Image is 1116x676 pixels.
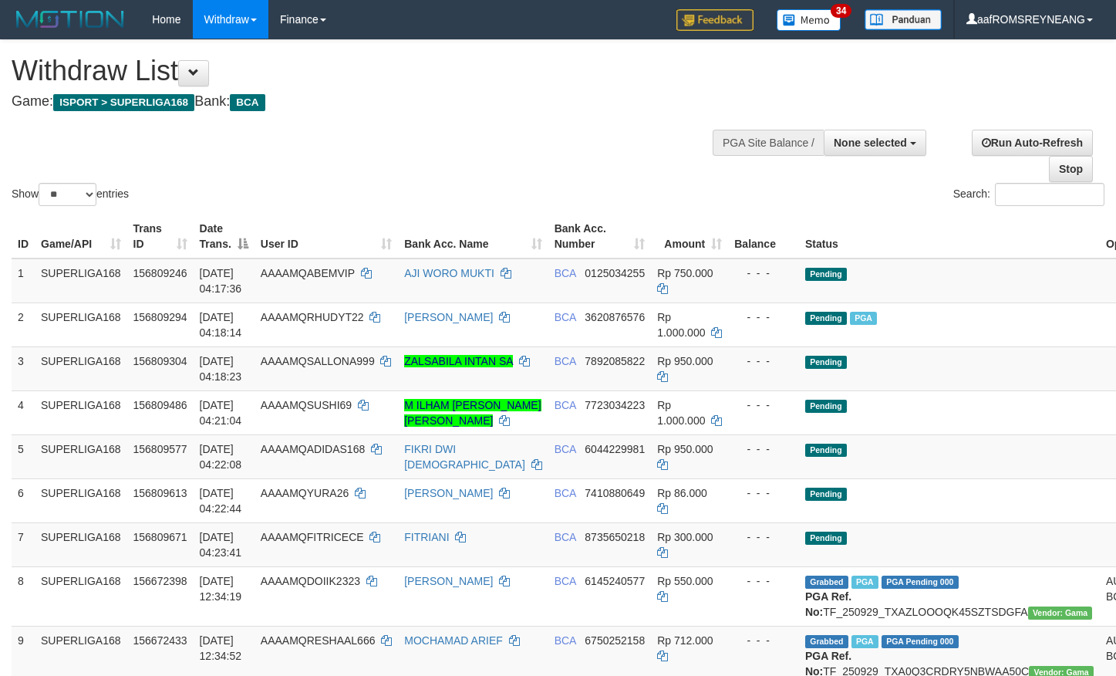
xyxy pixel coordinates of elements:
td: TF_250929_TXAZLOOOQK45SZTSDGFA [799,566,1100,626]
div: - - - [734,485,793,501]
span: [DATE] 04:22:44 [200,487,242,515]
span: None selected [834,137,907,149]
div: - - - [734,309,793,325]
span: Rp 712.000 [657,634,713,647]
span: [DATE] 04:22:08 [200,443,242,471]
img: Feedback.jpg [676,9,754,31]
a: [PERSON_NAME] [404,487,493,499]
select: Showentries [39,183,96,206]
span: [DATE] 04:18:23 [200,355,242,383]
span: Pending [805,400,847,413]
td: SUPERLIGA168 [35,522,127,566]
td: SUPERLIGA168 [35,566,127,626]
span: BCA [555,267,576,279]
th: Status [799,215,1100,259]
a: FIKRI DWI [DEMOGRAPHIC_DATA] [404,443,525,471]
th: Game/API: activate to sort column ascending [35,215,127,259]
h1: Withdraw List [12,56,729,86]
td: 7 [12,522,35,566]
span: AAAAMQADIDAS168 [261,443,365,455]
a: M ILHAM [PERSON_NAME] [PERSON_NAME] [404,399,541,427]
img: panduan.png [865,9,942,30]
td: SUPERLIGA168 [35,303,127,346]
td: 6 [12,478,35,522]
th: Bank Acc. Number: activate to sort column ascending [548,215,652,259]
span: BCA [555,399,576,411]
span: Pending [805,268,847,281]
span: AAAAMQFITRICECE [261,531,364,543]
a: AJI WORO MUKTI [404,267,494,279]
div: - - - [734,353,793,369]
span: 156809486 [133,399,187,411]
th: Date Trans.: activate to sort column descending [194,215,255,259]
span: Rp 950.000 [657,355,713,367]
td: SUPERLIGA168 [35,390,127,434]
span: BCA [230,94,265,111]
span: Copy 6750252158 to clipboard [585,634,645,647]
span: 156809294 [133,311,187,323]
td: SUPERLIGA168 [35,478,127,522]
span: [DATE] 04:17:36 [200,267,242,295]
span: [DATE] 04:21:04 [200,399,242,427]
span: Rp 950.000 [657,443,713,455]
span: AAAAMQYURA26 [261,487,349,499]
span: [DATE] 12:34:52 [200,634,242,662]
span: 34 [831,4,851,18]
span: Rp 1.000.000 [657,311,705,339]
b: PGA Ref. No: [805,590,851,618]
a: FITRIANI [404,531,449,543]
span: Pending [805,488,847,501]
span: Copy 6145240577 to clipboard [585,575,645,587]
th: Bank Acc. Name: activate to sort column ascending [398,215,548,259]
span: [DATE] 04:18:14 [200,311,242,339]
span: PGA Pending [882,635,959,648]
div: PGA Site Balance / [713,130,824,156]
div: - - - [734,265,793,281]
th: ID [12,215,35,259]
a: [PERSON_NAME] [404,575,493,587]
th: Amount: activate to sort column ascending [651,215,728,259]
span: Grabbed [805,635,848,648]
a: ZALSABILA INTAN SA [404,355,513,367]
span: Copy 7723034223 to clipboard [585,399,645,411]
span: BCA [555,634,576,647]
img: Button%20Memo.svg [777,9,841,31]
span: Copy 3620876576 to clipboard [585,311,645,323]
span: 156809613 [133,487,187,499]
label: Show entries [12,183,129,206]
span: Pending [805,532,847,545]
div: - - - [734,397,793,413]
span: BCA [555,311,576,323]
span: Copy 7892085822 to clipboard [585,355,645,367]
span: Vendor URL: https://trx31.1velocity.biz [1028,607,1093,620]
td: 5 [12,434,35,478]
span: [DATE] 04:23:41 [200,531,242,559]
span: Pending [805,312,847,325]
span: Grabbed [805,576,848,589]
span: 156809671 [133,531,187,543]
td: SUPERLIGA168 [35,346,127,390]
span: ISPORT > SUPERLIGA168 [53,94,194,111]
span: Rp 86.000 [657,487,707,499]
span: 156809577 [133,443,187,455]
a: Run Auto-Refresh [972,130,1093,156]
div: - - - [734,573,793,589]
span: 156672433 [133,634,187,647]
span: BCA [555,355,576,367]
span: AAAAMQABEMVIP [261,267,355,279]
span: AAAAMQDOIIK2323 [261,575,360,587]
h4: Game: Bank: [12,94,729,110]
span: Copy 0125034255 to clipboard [585,267,645,279]
div: - - - [734,441,793,457]
a: [PERSON_NAME] [404,311,493,323]
span: PGA Pending [882,576,959,589]
td: 3 [12,346,35,390]
span: [DATE] 12:34:19 [200,575,242,603]
span: Marked by aafsoycanthlai [851,576,878,589]
td: SUPERLIGA168 [35,259,127,303]
label: Search: [953,183,1104,206]
span: Rp 550.000 [657,575,713,587]
span: BCA [555,575,576,587]
span: Rp 300.000 [657,531,713,543]
span: Marked by aafchoeunmanni [850,312,877,325]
